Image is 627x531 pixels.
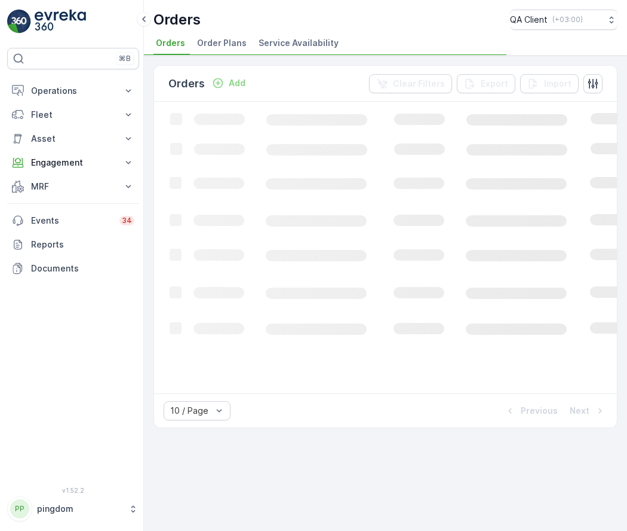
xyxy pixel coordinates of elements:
a: Reports [7,233,139,257]
p: Operations [31,85,115,97]
a: Events34 [7,209,139,233]
button: Import [520,74,579,93]
button: MRF [7,175,139,199]
span: Order Plans [197,37,247,49]
p: Orders [153,10,201,29]
p: ( +03:00 ) [552,15,583,25]
p: Fleet [31,109,115,121]
button: Next [568,404,607,418]
p: Export [481,78,508,90]
button: Add [207,76,250,90]
button: PPpingdom [7,496,139,521]
button: Asset [7,127,139,151]
div: PP [10,499,29,518]
p: Clear Filters [393,78,445,90]
p: Add [229,77,245,89]
p: 34 [122,216,132,225]
p: MRF [31,181,115,193]
button: QA Client(+03:00) [510,10,617,30]
p: pingdom [37,503,122,515]
p: Engagement [31,157,115,169]
img: logo [7,10,31,33]
p: Asset [31,133,115,145]
span: v 1.52.2 [7,487,139,494]
p: Reports [31,239,134,251]
a: Documents [7,257,139,280]
p: Orders [168,75,205,92]
button: Previous [503,404,559,418]
p: QA Client [510,14,548,26]
button: Operations [7,79,139,103]
p: Documents [31,263,134,274]
button: Clear Filters [369,74,452,93]
p: Next [570,405,589,417]
p: Import [544,78,571,90]
span: Orders [156,37,185,49]
p: ⌘B [119,54,131,63]
button: Engagement [7,151,139,175]
p: Events [31,215,112,227]
button: Export [457,74,515,93]
img: logo_light-DOdMpM7g.png [35,10,86,33]
span: Service Availability [259,37,339,49]
button: Fleet [7,103,139,127]
p: Previous [521,405,558,417]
